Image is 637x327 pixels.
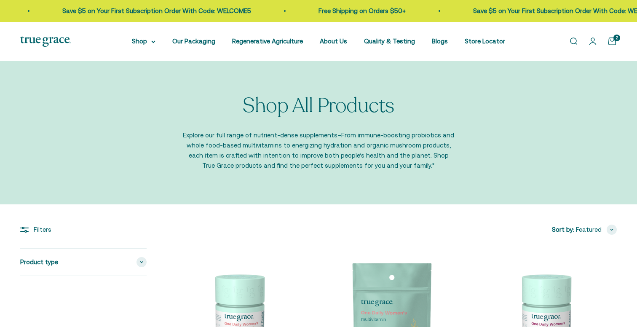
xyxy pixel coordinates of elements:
a: Blogs [432,38,448,45]
a: Regenerative Agriculture [232,38,303,45]
p: Shop All Products [243,95,394,117]
summary: Shop [132,36,155,46]
summary: Product type [20,249,147,276]
a: Free Shipping on Orders $50+ [308,7,395,14]
p: Save $5 on Your First Subscription Order With Code: WELCOME5 [52,6,241,16]
a: About Us [320,38,347,45]
div: Filters [20,225,147,235]
a: Our Packaging [172,38,215,45]
p: Explore our full range of nutrient-dense supplements–From immune-boosting probiotics and whole fo... [182,130,455,171]
span: Featured [576,225,602,235]
span: Product type [20,257,58,267]
span: Sort by: [552,225,574,235]
a: Quality & Testing [364,38,415,45]
button: Featured [576,225,617,235]
cart-count: 2 [613,35,620,41]
a: Store Locator [465,38,505,45]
